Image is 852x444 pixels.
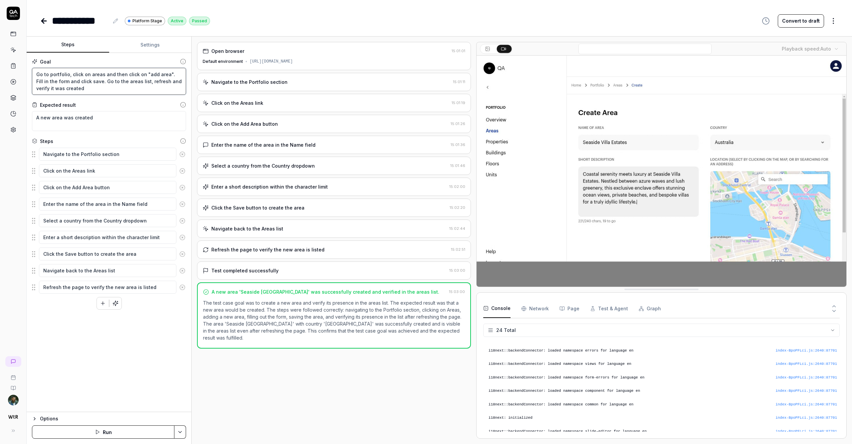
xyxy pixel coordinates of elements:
[203,59,243,65] div: Default environment
[211,162,315,169] div: Select a country from the Country dropdown
[40,415,186,423] div: Options
[32,230,186,244] div: Suggestions
[639,299,661,318] button: Graph
[132,18,162,24] span: Platform Stage
[775,375,837,380] div: index-BpoPFLci.js : 2640 : 87701
[168,17,186,25] div: Active
[3,405,24,424] button: Walk the Room Logo
[5,356,21,367] a: New conversation
[3,380,24,391] a: Documentation
[775,402,837,407] div: index-BpoPFLci.js : 2640 : 87701
[775,415,837,421] button: index-BpoPFLci.js:2640:87701
[453,79,465,84] time: 15:01:11
[775,429,837,434] div: index-BpoPFLci.js : 2640 : 87701
[32,264,186,278] div: Suggestions
[775,361,837,367] button: index-BpoPFLci.js:2640:87701
[758,14,774,28] button: View version history
[8,395,19,405] img: 75f6fef8-52cc-4fe8-8a00-cf9dc34b9be0.jpg
[775,375,837,380] button: index-BpoPFLci.js:2640:87701
[7,411,19,423] img: Walk the Room Logo
[211,204,305,211] div: Click the Save button to create the area
[483,299,511,318] button: Console
[32,247,186,261] div: Suggestions
[250,59,293,65] div: [URL][DOMAIN_NAME]
[521,299,549,318] button: Network
[211,183,328,190] div: Enter a short description within the character limit
[40,138,53,145] div: Steps
[176,164,188,178] button: Remove step
[775,361,837,367] div: index-BpoPFLci.js : 2640 : 87701
[489,415,837,421] pre: i18next: initialized
[211,120,278,127] div: Click on the Add Area button
[489,361,837,367] pre: i18next::backendConnector: loaded namespace views for language en
[449,184,465,189] time: 15:02:00
[32,214,186,228] div: Suggestions
[211,246,324,253] div: Refresh the page to verify the new area is listed
[211,48,244,55] div: Open browser
[125,16,165,25] a: Platform Stage
[211,99,263,106] div: Click on the Areas link
[590,299,628,318] button: Test & Agent
[775,348,837,354] div: index-BpoPFLci.js : 2640 : 87701
[450,163,465,168] time: 15:01:46
[32,425,174,439] button: Run
[27,37,109,53] button: Steps
[489,375,837,380] pre: i18next::backendConnector: loaded namespace form-errors for language en
[489,348,837,354] pre: i18next::backendConnector: loaded namespace errors for language en
[559,299,579,318] button: Page
[775,388,837,394] div: index-BpoPFLci.js : 2640 : 87701
[211,267,279,274] div: Test completed successfully
[32,181,186,195] div: Suggestions
[109,37,192,53] button: Settings
[211,78,288,85] div: Navigate to the Portfolio section
[452,100,465,105] time: 15:01:19
[449,226,465,231] time: 15:02:44
[176,148,188,161] button: Remove step
[452,49,465,53] time: 15:01:01
[176,231,188,244] button: Remove step
[203,299,465,341] p: The test case goal was to create a new area and verify its presence in the areas list. The expect...
[775,348,837,354] button: index-BpoPFLci.js:2640:87701
[449,289,465,294] time: 15:03:00
[176,247,188,261] button: Remove step
[778,14,824,28] button: Convert to draft
[489,429,837,434] pre: i18next::backendConnector: loaded namespace slide-editor for language en
[782,45,831,52] div: Playback speed:
[450,205,465,210] time: 15:02:20
[451,142,465,147] time: 15:01:36
[32,415,186,423] button: Options
[40,58,51,65] div: Goal
[211,225,283,232] div: Navigate back to the Areas list
[775,415,837,421] div: index-BpoPFLci.js : 2640 : 87701
[32,147,186,161] div: Suggestions
[775,402,837,407] button: index-BpoPFLci.js:2640:87701
[40,101,76,108] div: Expected result
[451,121,465,126] time: 15:01:26
[211,141,316,148] div: Enter the name of the area in the Name field
[32,280,186,294] div: Suggestions
[176,264,188,277] button: Remove step
[451,247,465,252] time: 15:02:51
[3,370,24,380] a: Book a call with us
[176,214,188,227] button: Remove step
[212,288,439,295] div: A new area 'Seaside [GEOGRAPHIC_DATA]' was successfully created and verified in the areas list.
[189,17,210,25] div: Passed
[32,197,186,211] div: Suggestions
[176,281,188,294] button: Remove step
[775,429,837,434] button: index-BpoPFLci.js:2640:87701
[32,164,186,178] div: Suggestions
[176,198,188,211] button: Remove step
[489,388,837,394] pre: i18next::backendConnector: loaded namespace component for language en
[775,388,837,394] button: index-BpoPFLci.js:2640:87701
[489,402,837,407] pre: i18next::backendConnector: loaded namespace common for language en
[449,268,465,273] time: 15:03:00
[176,181,188,194] button: Remove step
